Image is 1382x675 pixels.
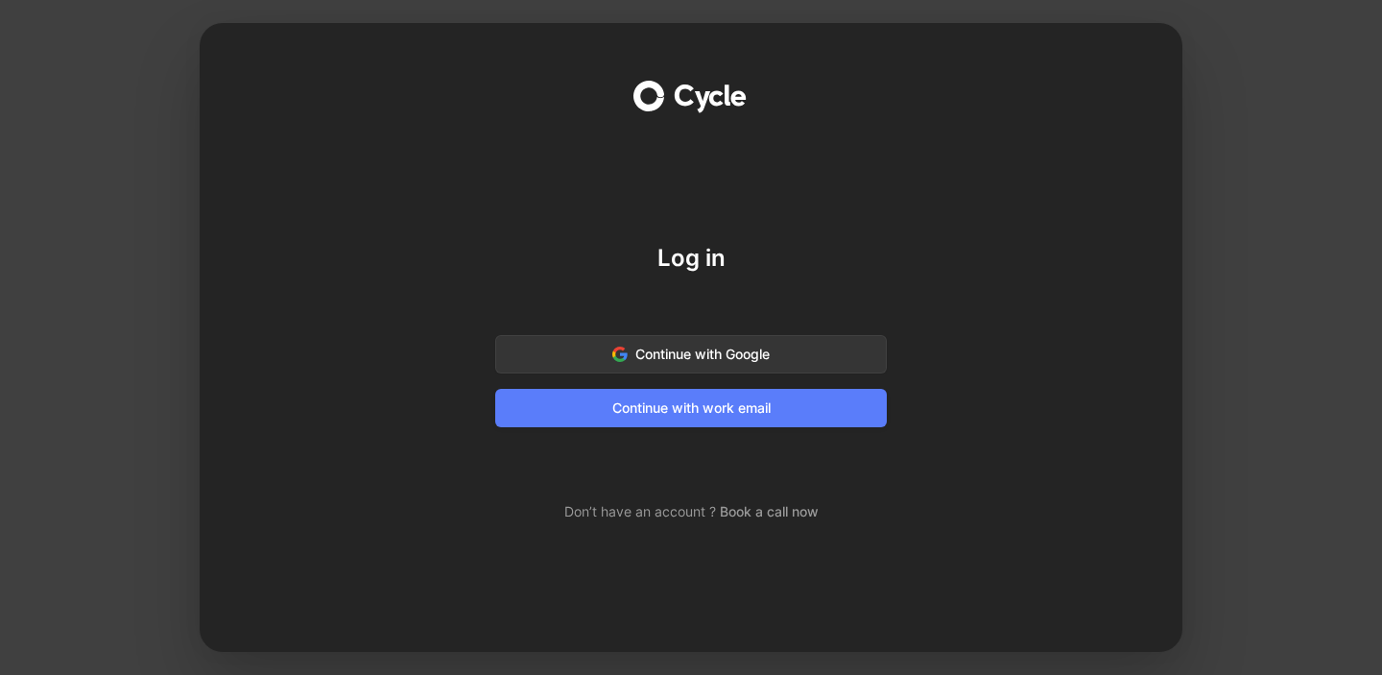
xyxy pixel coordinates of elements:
[519,343,863,366] span: Continue with Google
[495,389,887,427] button: Continue with work email
[519,397,863,420] span: Continue with work email
[495,500,887,523] div: Don’t have an account ?
[495,335,887,374] button: Continue with Google
[495,243,887,274] h1: Log in
[720,503,819,519] a: Book a call now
